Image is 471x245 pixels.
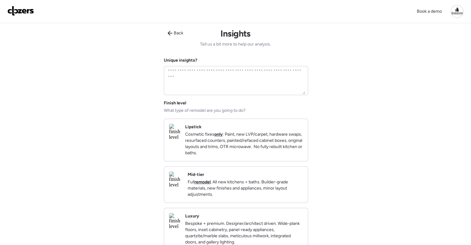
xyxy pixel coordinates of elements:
p: Full . All new kitchens + baths. Builder-grade materials, new finishes and appliances, minor layo... [188,179,303,198]
img: Logo [7,6,34,16]
span: Tell us a bit more to help our analysis. [200,41,271,47]
span: Book a demo [417,9,442,14]
label: Unique insights? [164,58,197,63]
strong: only [214,132,223,137]
span: Back [174,30,183,36]
h2: Luxury [185,213,199,219]
span: Finish level [164,100,186,106]
span: What type of remodel are you going to do? [164,107,246,114]
img: finish level [169,172,183,188]
p: Cosmetic fixes : Paint, new LVP/carpet, hardware swaps, resurfaced counters, painted/refaced cabi... [185,131,303,156]
h2: Mid-tier [188,172,204,178]
h2: Lipstick [185,124,202,130]
h1: Insights [220,28,251,39]
strong: remodel [194,179,211,185]
img: finish level [169,213,180,229]
img: finish level [169,124,180,140]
